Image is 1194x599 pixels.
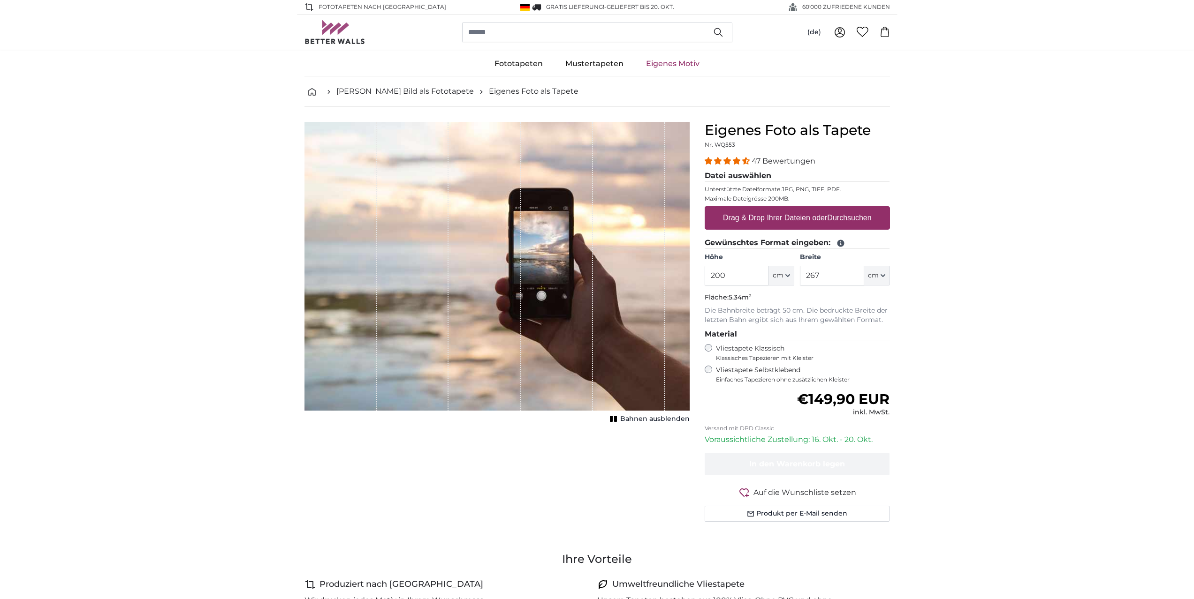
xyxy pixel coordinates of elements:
span: In den Warenkorb legen [749,459,845,468]
legend: Gewünschtes Format eingeben: [705,237,890,249]
span: €149,90 EUR [797,390,890,408]
legend: Datei auswählen [705,170,890,182]
span: 4.38 stars [705,157,752,165]
a: Eigenes Motiv [635,52,711,76]
div: inkl. MwSt. [797,408,890,417]
img: Deutschland [520,4,530,11]
a: Fototapeten [483,52,554,76]
button: Produkt per E-Mail senden [705,506,890,522]
a: Eigenes Foto als Tapete [489,86,578,97]
span: Klassisches Tapezieren mit Kleister [716,354,882,362]
label: Vliestapete Klassisch [716,344,882,362]
button: cm [769,266,794,285]
span: - [604,3,674,10]
button: (de) [800,24,829,41]
button: Bahnen ausblenden [607,412,690,426]
span: 60'000 ZUFRIEDENE KUNDEN [802,3,890,11]
span: GRATIS Lieferung! [546,3,604,10]
h4: Produziert nach [GEOGRAPHIC_DATA] [319,578,483,591]
p: Versand mit DPD Classic [705,425,890,432]
button: In den Warenkorb legen [705,453,890,475]
img: Betterwalls [304,20,365,44]
span: 5.34m² [729,293,752,301]
span: cm [773,271,783,280]
nav: breadcrumbs [304,76,890,107]
label: Vliestapete Selbstklebend [716,366,890,383]
button: cm [864,266,890,285]
p: Die Bahnbreite beträgt 50 cm. Die bedruckte Breite der letzten Bahn ergibt sich aus Ihrem gewählt... [705,306,890,325]
button: Auf die Wunschliste setzen [705,487,890,498]
span: 47 Bewertungen [752,157,815,165]
u: Durchsuchen [827,214,871,222]
span: cm [868,271,879,280]
h4: Umweltfreundliche Vliestapete [612,578,745,591]
h1: Eigenes Foto als Tapete [705,122,890,139]
p: Fläche: [705,293,890,302]
span: Auf die Wunschliste setzen [753,487,856,498]
span: Fototapeten nach [GEOGRAPHIC_DATA] [319,3,446,11]
p: Maximale Dateigrösse 200MB. [705,195,890,202]
p: Unterstützte Dateiformate JPG, PNG, TIFF, PDF. [705,186,890,193]
a: [PERSON_NAME] Bild als Fototapete [336,86,474,97]
label: Höhe [705,253,794,262]
span: Nr. WQ553 [705,141,735,148]
legend: Material [705,329,890,340]
label: Drag & Drop Ihrer Dateien oder [719,209,875,227]
div: 1 of 1 [304,122,690,426]
span: Geliefert bis 20. Okt. [607,3,674,10]
a: Mustertapeten [554,52,635,76]
label: Breite [800,253,890,262]
span: Bahnen ausblenden [620,414,690,424]
span: Einfaches Tapezieren ohne zusätzlichen Kleister [716,376,890,383]
h3: Ihre Vorteile [304,552,890,567]
p: Voraussichtliche Zustellung: 16. Okt. - 20. Okt. [705,434,890,445]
